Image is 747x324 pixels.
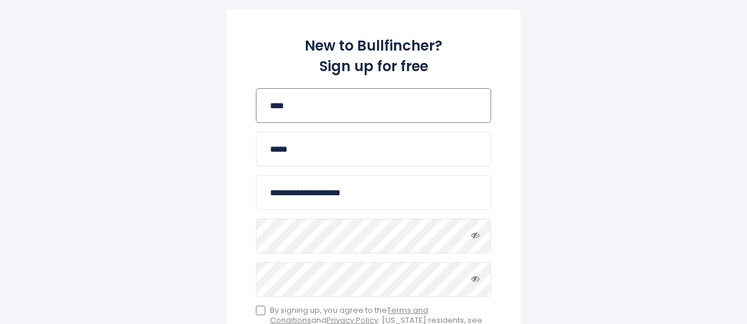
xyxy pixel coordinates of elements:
h2: New to Bullfincher? Sign up for free [256,35,491,76]
input: By signing up, you agree to theTerms and ConditionsandPrivacy Policy. [US_STATE] residents, see o... [256,306,265,315]
i: Toggle password visibility [471,231,479,239]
